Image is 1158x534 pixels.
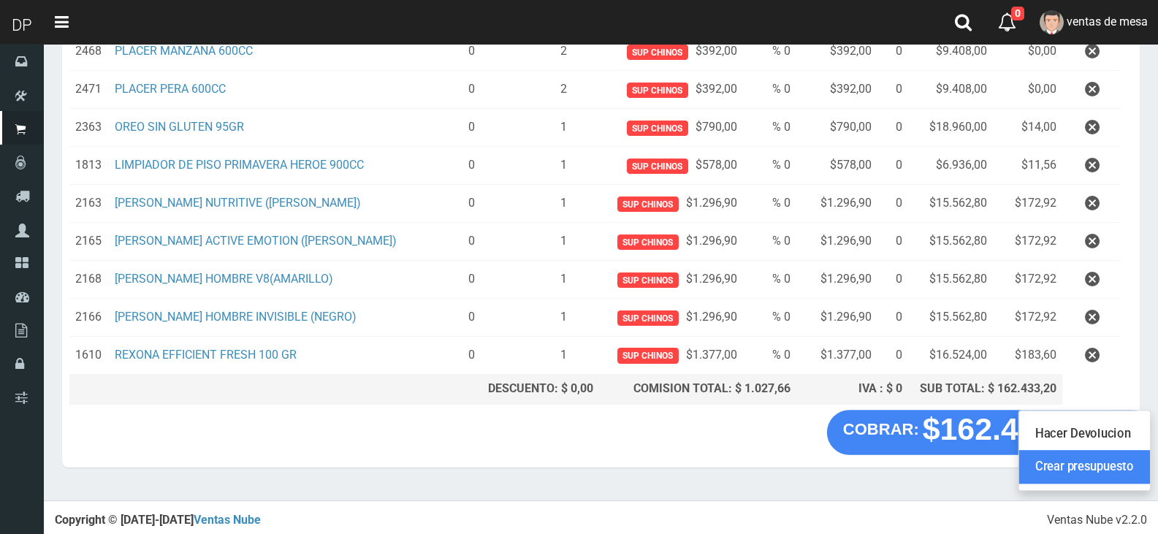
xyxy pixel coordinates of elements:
[528,261,599,299] td: 1
[743,337,797,375] td: % 0
[908,261,992,299] td: $15.562,80
[420,381,593,397] div: DESCUENTO: $ 0,00
[115,120,244,134] a: OREO SIN GLUTEN 95GR
[914,381,1056,397] div: SUB TOTAL: $ 162.433,20
[877,109,909,147] td: 0
[115,234,397,248] a: [PERSON_NAME] ACTIVE EMOTION ([PERSON_NAME])
[69,71,109,109] td: 2471
[115,348,297,362] a: REXONA EFFICIENT FRESH 100 GR
[69,147,109,185] td: 1813
[617,310,678,326] span: Sup chinos
[599,147,743,185] td: $578,00
[528,337,599,375] td: 1
[414,337,528,375] td: 0
[877,223,909,261] td: 0
[923,411,1097,446] strong: $162.433,20
[877,261,909,299] td: 0
[743,261,797,299] td: % 0
[599,261,743,299] td: $1.296,90
[69,261,109,299] td: 2168
[599,71,743,109] td: $392,00
[743,33,797,71] td: % 0
[908,223,992,261] td: $15.562,80
[796,71,877,109] td: $392,00
[69,33,109,71] td: 2468
[908,71,992,109] td: $9.408,00
[528,185,599,223] td: 1
[796,299,877,337] td: $1.296,90
[55,513,261,527] strong: Copyright © [DATE]-[DATE]
[414,147,528,185] td: 0
[115,82,226,96] a: PLACER PERA 600CC
[993,223,1063,261] td: $172,92
[627,121,687,136] span: Sup chinos
[993,109,1063,147] td: $14,00
[908,33,992,71] td: $9.408,00
[908,299,992,337] td: $15.562,80
[115,272,333,286] a: [PERSON_NAME] HOMBRE V8(AMARILLO)
[599,33,743,71] td: $392,00
[627,45,687,60] span: Sup chinos
[993,185,1063,223] td: $172,92
[796,261,877,299] td: $1.296,90
[528,109,599,147] td: 1
[599,299,743,337] td: $1.296,90
[115,310,357,324] a: [PERSON_NAME] HOMBRE INVISIBLE (NEGRO)
[617,272,678,288] span: Sup chinos
[908,109,992,147] td: $18.960,00
[993,261,1063,299] td: $172,92
[1040,10,1064,34] img: User Image
[414,185,528,223] td: 0
[993,147,1063,185] td: $11,56
[796,185,877,223] td: $1.296,90
[1011,7,1024,20] span: 0
[1019,450,1150,484] a: Crear presupuesto
[605,381,791,397] div: COMISION TOTAL: $ 1.027,66
[877,71,909,109] td: 0
[627,159,687,174] span: Sup chinos
[993,337,1063,375] td: $183,60
[414,109,528,147] td: 0
[908,185,992,223] td: $15.562,80
[796,147,877,185] td: $578,00
[796,33,877,71] td: $392,00
[414,261,528,299] td: 0
[69,223,109,261] td: 2165
[993,33,1063,71] td: $0,00
[627,83,687,98] span: Sup chinos
[115,196,361,210] a: [PERSON_NAME] NUTRITIVE ([PERSON_NAME])
[528,299,599,337] td: 1
[743,147,797,185] td: % 0
[908,337,992,375] td: $16.524,00
[796,223,877,261] td: $1.296,90
[743,185,797,223] td: % 0
[993,71,1063,109] td: $0,00
[599,109,743,147] td: $790,00
[1047,512,1147,529] div: Ventas Nube v2.2.0
[599,223,743,261] td: $1.296,90
[743,71,797,109] td: % 0
[1019,417,1150,451] a: Hacer Devolucion
[69,109,109,147] td: 2363
[599,337,743,375] td: $1.377,00
[877,299,909,337] td: 0
[69,299,109,337] td: 2166
[743,109,797,147] td: % 0
[414,223,528,261] td: 0
[877,185,909,223] td: 0
[877,337,909,375] td: 0
[877,147,909,185] td: 0
[796,337,877,375] td: $1.377,00
[617,234,678,250] span: Sup chinos
[617,197,678,212] span: Sup chinos
[528,223,599,261] td: 1
[69,185,109,223] td: 2163
[827,410,1113,455] button: COBRAR: $162.433,20
[796,109,877,147] td: $790,00
[528,147,599,185] td: 1
[414,71,528,109] td: 0
[528,33,599,71] td: 2
[528,71,599,109] td: 2
[743,299,797,337] td: % 0
[993,299,1063,337] td: $172,92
